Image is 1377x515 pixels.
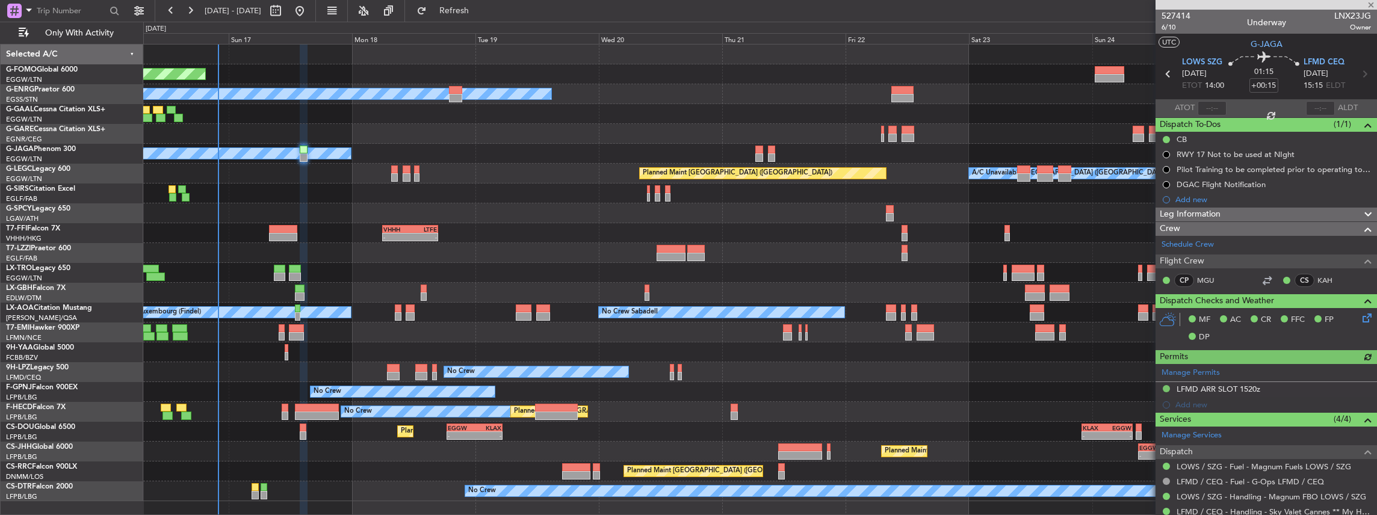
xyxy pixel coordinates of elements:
[6,344,74,351] a: 9H-YAAGlobal 5000
[6,86,34,93] span: G-ENRG
[6,146,34,153] span: G-JAGA
[448,432,475,439] div: -
[6,492,37,501] a: LFPB/LBG
[6,66,78,73] a: G-FOMOGlobal 6000
[885,442,1074,460] div: Planned Maint [GEOGRAPHIC_DATA] ([GEOGRAPHIC_DATA])
[229,33,352,44] div: Sun 17
[6,472,43,481] a: DNMM/LOS
[1162,10,1190,22] span: 527414
[1177,461,1351,472] a: LOWS / SZG - Fuel - Magnum Fuels LOWS / SZG
[1304,68,1328,80] span: [DATE]
[1092,33,1216,44] div: Sun 24
[6,234,42,243] a: VHHH/HKG
[599,33,722,44] div: Wed 20
[6,126,105,133] a: G-GARECessna Citation XLS+
[1317,275,1345,286] a: KAH
[468,482,496,500] div: No Crew
[1160,118,1221,132] span: Dispatch To-Dos
[6,185,75,193] a: G-SIRSCitation Excel
[383,226,410,233] div: VHHH
[6,285,32,292] span: LX-GBH
[969,33,1092,44] div: Sat 23
[352,33,475,44] div: Mon 18
[643,164,832,182] div: Planned Maint [GEOGRAPHIC_DATA] ([GEOGRAPHIC_DATA])
[6,115,42,124] a: EGGW/LTN
[1199,314,1210,326] span: MF
[401,422,590,440] div: Planned Maint [GEOGRAPHIC_DATA] ([GEOGRAPHIC_DATA])
[6,384,78,391] a: F-GPNJFalcon 900EX
[1083,424,1107,431] div: KLAX
[1177,476,1324,487] a: LFMD / CEQ - Fuel - G-Ops LFMD / CEQ
[108,303,201,321] div: No Crew Luxembourg (Findel)
[6,443,32,451] span: CS-JHH
[6,413,37,422] a: LFPB/LBG
[1160,254,1204,268] span: Flight Crew
[6,344,33,351] span: 9H-YAA
[6,245,71,252] a: T7-LZZIPraetor 600
[6,373,41,382] a: LFMD/CEQ
[1175,102,1195,114] span: ATOT
[627,462,817,480] div: Planned Maint [GEOGRAPHIC_DATA] ([GEOGRAPHIC_DATA])
[6,324,79,332] a: T7-EMIHawker 900XP
[1334,22,1371,32] span: Owner
[602,303,658,321] div: No Crew Sabadell
[1326,80,1345,92] span: ELDT
[105,33,229,44] div: Sat 16
[6,433,37,442] a: LFPB/LBG
[6,294,42,303] a: EDLW/DTM
[1247,16,1286,29] div: Underway
[6,364,30,371] span: 9H-LPZ
[6,205,32,212] span: G-SPCY
[6,384,32,391] span: F-GPNJ
[6,285,66,292] a: LX-GBHFalcon 7X
[1197,275,1224,286] a: MGU
[6,424,34,431] span: CS-DOU
[6,353,38,362] a: FCBB/BZV
[6,165,70,173] a: G-LEGCLegacy 600
[1304,57,1345,69] span: LFMD CEQ
[6,146,76,153] a: G-JAGAPhenom 300
[1304,80,1323,92] span: 15:15
[6,205,70,212] a: G-SPCYLegacy 650
[1177,164,1371,174] div: Pilot Training to be completed prior to operating to LFMD
[6,75,42,84] a: EGGW/LTN
[6,254,37,263] a: EGLF/FAB
[1162,239,1214,251] a: Schedule Crew
[6,126,34,133] span: G-GARE
[1160,413,1191,427] span: Services
[846,33,969,44] div: Fri 22
[383,233,410,241] div: -
[722,33,846,44] div: Thu 21
[448,424,475,431] div: EGGW
[1182,57,1222,69] span: LOWS SZG
[6,304,34,312] span: LX-AOA
[1261,314,1271,326] span: CR
[1334,10,1371,22] span: LNX23JG
[6,95,38,104] a: EGSS/STN
[6,265,32,272] span: LX-TRO
[6,245,31,252] span: T7-LZZI
[6,194,37,203] a: EGLF/FAB
[411,1,483,20] button: Refresh
[6,483,32,490] span: CS-DTR
[475,33,599,44] div: Tue 19
[1175,194,1371,205] div: Add new
[37,2,106,20] input: Trip Number
[1338,102,1358,114] span: ALDT
[1182,68,1207,80] span: [DATE]
[1295,274,1314,287] div: CS
[344,402,372,421] div: No Crew
[474,424,501,431] div: KLAX
[1159,37,1180,48] button: UTC
[514,402,704,421] div: Planned Maint [GEOGRAPHIC_DATA] ([GEOGRAPHIC_DATA])
[1334,413,1351,425] span: (4/4)
[6,393,37,402] a: LFPB/LBG
[6,185,29,193] span: G-SIRS
[1139,444,1166,451] div: EGGW
[31,29,127,37] span: Only With Activity
[1291,314,1305,326] span: FFC
[1162,430,1222,442] a: Manage Services
[6,225,27,232] span: T7-FFI
[6,304,92,312] a: LX-AOACitation Mustang
[6,443,73,451] a: CS-JHHGlobal 6000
